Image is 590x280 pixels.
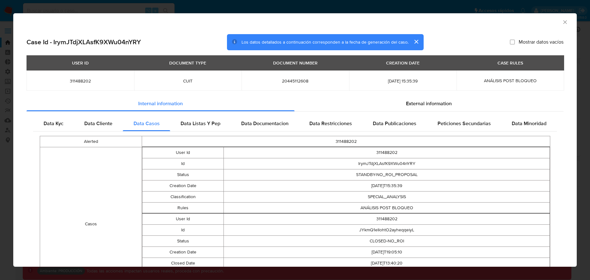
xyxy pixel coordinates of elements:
div: CREATION DATE [382,58,423,68]
span: Data Restricciones [309,120,352,127]
span: Peticiones Secundarias [438,120,491,127]
span: CUIT [142,78,234,84]
div: Detailed internal info [33,116,557,131]
div: DOCUMENT TYPE [165,58,210,68]
span: ANÁLISIS POST BLOQUEO [484,77,537,84]
div: Detailed info [27,96,563,111]
span: Mostrar datos vacíos [519,39,563,45]
td: 311488202 [142,136,550,147]
td: [DATE]T15:35:39 [224,180,550,192]
span: External information [406,100,452,107]
td: [DATE]T13:40:20 [224,258,550,269]
span: Data Cliente [84,120,112,127]
span: 20445112608 [249,78,342,84]
td: Status [142,236,224,247]
span: Internal information [138,100,183,107]
td: Creation Date [142,247,224,258]
td: Id [142,225,224,236]
div: USER ID [68,58,92,68]
td: STANDBY-NO_ROI_PROPOSAL [224,169,550,180]
td: Closed Date [142,258,224,269]
span: Los datos detallados a continuación corresponden a la fecha de generación del caso. [241,39,408,45]
td: CLOSED-NO_ROI [224,236,550,247]
td: JYkmQ1eIlohtO2ayheqqeiyL [224,225,550,236]
span: 311488202 [34,78,127,84]
span: Data Listas Y Pep [181,120,220,127]
td: Status [142,169,224,180]
td: Alerted [40,136,142,147]
td: ANÁLISIS POST BLOQUEO [224,203,550,214]
button: cerrar [408,34,424,49]
div: CASE RULES [494,58,527,68]
div: DOCUMENT NUMBER [269,58,321,68]
span: Data Kyc [44,120,63,127]
td: 311488202 [224,214,550,225]
span: Data Publicaciones [373,120,416,127]
span: Data Casos [134,120,160,127]
span: Data Minoridad [512,120,546,127]
td: [DATE]T19:05:10 [224,247,550,258]
span: [DATE] 15:35:39 [357,78,449,84]
input: Mostrar datos vacíos [510,40,515,45]
td: Creation Date [142,180,224,192]
div: closure-recommendation-modal [13,13,577,267]
span: Data Documentacion [241,120,289,127]
td: IrymJTdjXLAsfK9XWu04nYRY [224,158,550,169]
td: SPECIAL_ANALYSIS [224,192,550,203]
h2: Case Id - IrymJTdjXLAsfK9XWu04nYRY [27,38,141,46]
button: Cerrar ventana [562,19,568,25]
td: Id [142,158,224,169]
td: User Id [142,147,224,158]
td: Rules [142,203,224,214]
td: User Id [142,214,224,225]
td: Classification [142,192,224,203]
td: 311488202 [224,147,550,158]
